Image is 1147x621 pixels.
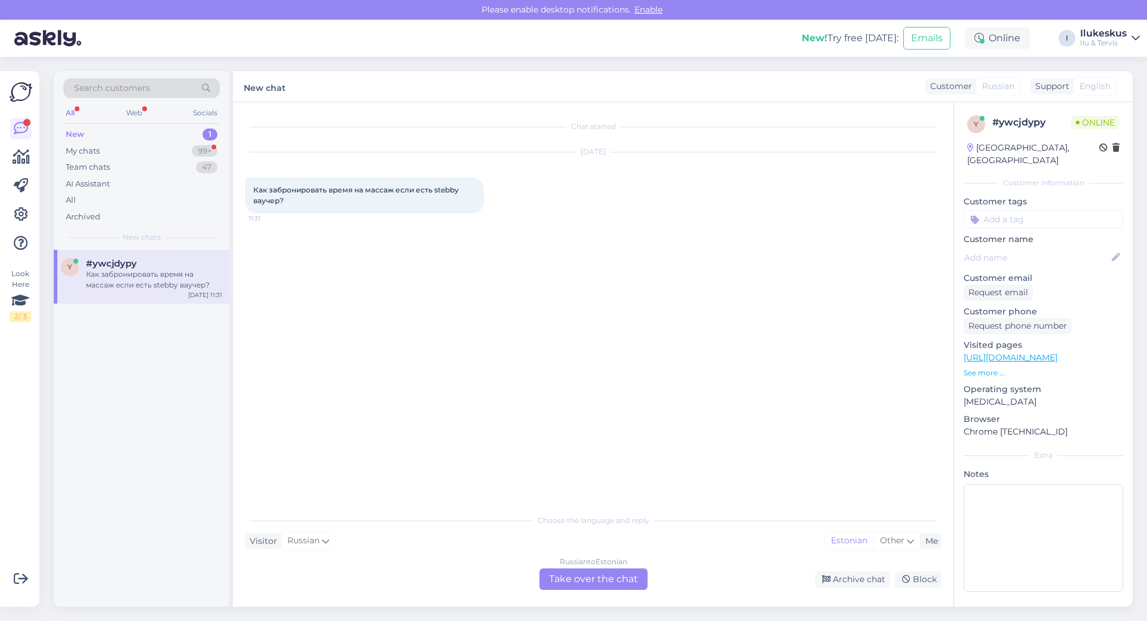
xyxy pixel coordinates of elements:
[66,211,100,223] div: Archived
[10,268,31,322] div: Look Here
[964,339,1123,351] p: Visited pages
[1080,38,1127,48] div: Ilu & Tervis
[63,105,77,121] div: All
[245,146,941,157] div: [DATE]
[964,305,1123,318] p: Customer phone
[982,80,1014,93] span: Russian
[196,161,217,173] div: 47
[66,194,76,206] div: All
[539,568,648,590] div: Take over the chat
[964,251,1109,264] input: Add name
[925,80,972,93] div: Customer
[815,571,890,588] div: Archive chat
[1080,29,1127,38] div: Ilukeskus
[802,31,898,45] div: Try free [DATE]:
[992,115,1071,130] div: # ywcjdypy
[965,27,1030,49] div: Online
[1071,116,1120,129] span: Online
[631,4,666,15] span: Enable
[68,262,72,271] span: y
[124,105,145,121] div: Web
[880,535,904,546] span: Other
[249,214,293,223] span: 11:31
[287,534,320,547] span: Russian
[245,535,277,547] div: Visitor
[964,413,1123,426] p: Browser
[964,233,1123,246] p: Customer name
[895,571,941,588] div: Block
[253,185,461,205] span: Как забронировать время на массаж если есть stebby ваучер?
[825,532,873,550] div: Estonian
[10,311,31,322] div: 2 / 3
[1031,80,1069,93] div: Support
[964,426,1123,438] p: Chrome [TECHNICAL_ID]
[964,178,1123,188] div: Customer information
[964,383,1123,396] p: Operating system
[191,105,220,121] div: Socials
[967,142,1099,167] div: [GEOGRAPHIC_DATA], [GEOGRAPHIC_DATA]
[974,120,979,129] span: y
[1080,29,1140,48] a: IlukeskusIlu & Tervis
[122,232,161,243] span: New chats
[964,468,1123,481] p: Notes
[1079,80,1111,93] span: English
[74,82,150,94] span: Search customers
[964,396,1123,408] p: [MEDICAL_DATA]
[802,32,827,44] b: New!
[964,450,1123,461] div: Extra
[245,121,941,132] div: Chat started
[903,27,950,50] button: Emails
[964,210,1123,228] input: Add a tag
[560,556,627,567] div: Russian to Estonian
[86,269,222,290] div: Как забронировать время на массаж если есть stebby ваучер?
[203,129,217,140] div: 1
[66,145,100,157] div: My chats
[964,285,1033,301] div: Request email
[188,290,222,299] div: [DATE] 11:31
[86,258,137,269] span: #ywcjdypy
[964,272,1123,285] p: Customer email
[66,129,84,140] div: New
[192,145,217,157] div: 99+
[244,78,286,94] label: New chat
[66,161,110,173] div: Team chats
[964,368,1123,378] p: See more ...
[66,178,110,190] div: AI Assistant
[964,318,1072,334] div: Request phone number
[964,195,1123,208] p: Customer tags
[245,515,941,526] div: Choose the language and reply
[1059,30,1075,47] div: I
[921,535,938,547] div: Me
[964,352,1057,363] a: [URL][DOMAIN_NAME]
[10,81,32,103] img: Askly Logo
